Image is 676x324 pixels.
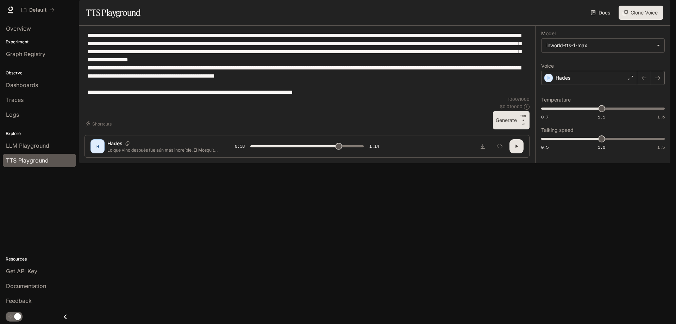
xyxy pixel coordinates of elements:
[556,74,570,81] p: Hades
[476,139,490,153] button: Download audio
[235,143,245,150] span: 0:58
[589,6,613,20] a: Docs
[92,141,103,152] div: H
[546,42,653,49] div: inworld-tts-1-max
[107,140,123,147] p: Hades
[619,6,663,20] button: Clone Voice
[520,114,527,122] p: CTRL +
[107,147,218,153] p: Lo que vino después fue aún más increíble. El Mosquito no solo era rápido: era versátil. En un mi...
[86,6,140,20] h1: TTS Playground
[369,143,379,150] span: 1:14
[123,141,132,146] button: Copy Voice ID
[542,39,664,52] div: inworld-tts-1-max
[657,114,665,120] span: 1.5
[541,31,556,36] p: Model
[493,139,507,153] button: Inspect
[541,128,574,133] p: Talking speed
[541,144,549,150] span: 0.5
[541,97,571,102] p: Temperature
[657,144,665,150] span: 1.5
[493,111,530,129] button: GenerateCTRL +⏎
[84,118,114,129] button: Shortcuts
[29,7,46,13] p: Default
[541,63,554,68] p: Voice
[541,114,549,120] span: 0.7
[598,114,605,120] span: 1.1
[18,3,57,17] button: All workspaces
[520,114,527,127] p: ⏎
[598,144,605,150] span: 1.0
